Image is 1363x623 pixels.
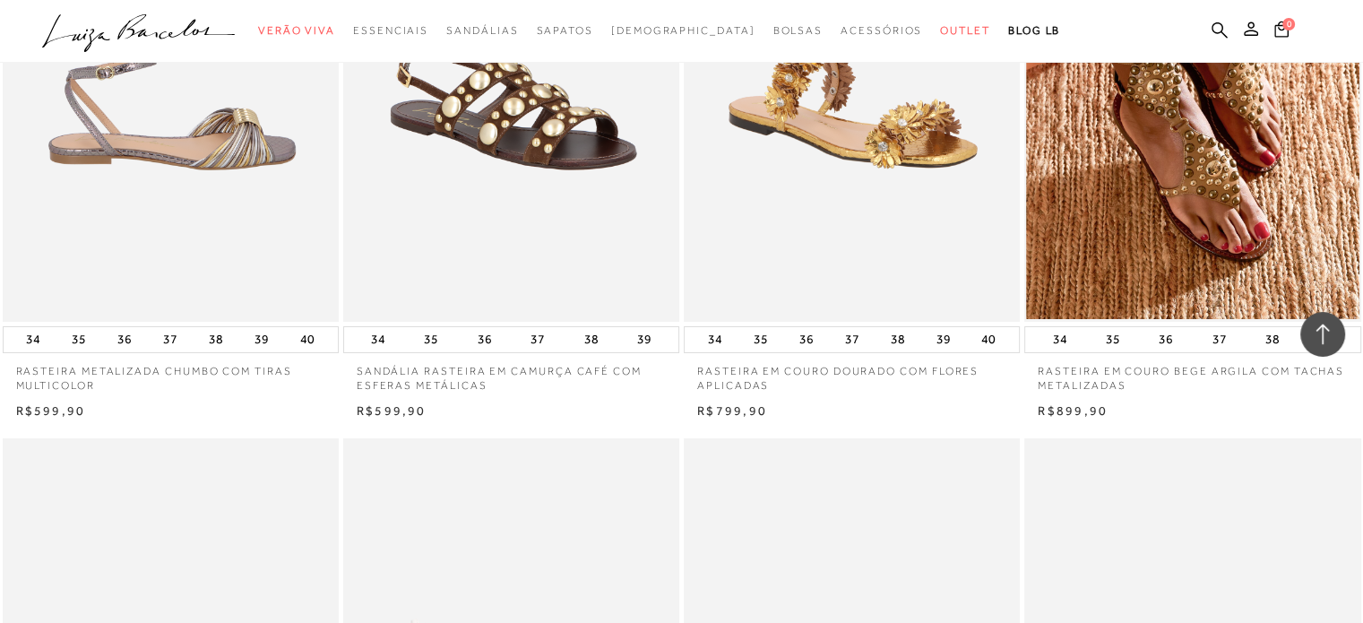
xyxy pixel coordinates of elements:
button: 37 [158,327,183,352]
span: Acessórios [841,24,922,37]
span: R$899,90 [1038,403,1108,418]
button: 38 [1260,327,1285,352]
button: 36 [794,327,819,352]
a: RASTEIRA EM COURO DOURADO COM FLORES APLICADAS [684,353,1020,394]
button: 37 [840,327,865,352]
a: categoryNavScreenReaderText [841,14,922,48]
button: 40 [976,327,1001,352]
button: 35 [66,327,91,352]
span: Verão Viva [258,24,335,37]
button: 0 [1269,20,1294,44]
a: RASTEIRA EM COURO BEGE ARGILA COM TACHAS METALIZADAS [1024,353,1360,394]
button: 39 [632,327,657,352]
button: 35 [1100,327,1126,352]
a: categoryNavScreenReaderText [772,14,823,48]
span: Sapatos [536,24,592,37]
a: categoryNavScreenReaderText [353,14,428,48]
span: R$599,90 [357,403,427,418]
button: 37 [525,327,550,352]
button: 35 [748,327,773,352]
button: 36 [472,327,497,352]
span: Outlet [940,24,990,37]
button: 39 [930,327,955,352]
button: 38 [885,327,910,352]
a: noSubCategoriesText [611,14,755,48]
span: R$599,90 [16,403,86,418]
button: 34 [1047,327,1072,352]
a: BLOG LB [1008,14,1060,48]
button: 34 [366,327,391,352]
button: 36 [112,327,137,352]
button: 37 [1207,327,1232,352]
span: R$799,90 [697,403,767,418]
a: categoryNavScreenReaderText [258,14,335,48]
button: 34 [21,327,46,352]
span: 0 [1282,18,1295,30]
span: Bolsas [772,24,823,37]
a: RASTEIRA METALIZADA CHUMBO COM TIRAS MULTICOLOR [3,353,339,394]
button: 40 [295,327,320,352]
button: 38 [578,327,603,352]
button: 34 [703,327,728,352]
button: 39 [249,327,274,352]
a: SANDÁLIA RASTEIRA EM CAMURÇA CAFÉ COM ESFERAS METÁLICAS [343,353,679,394]
a: categoryNavScreenReaderText [940,14,990,48]
span: Sandálias [446,24,518,37]
button: 35 [418,327,444,352]
a: categoryNavScreenReaderText [536,14,592,48]
a: categoryNavScreenReaderText [446,14,518,48]
button: 36 [1153,327,1178,352]
span: Essenciais [353,24,428,37]
span: [DEMOGRAPHIC_DATA] [611,24,755,37]
button: 38 [203,327,229,352]
span: BLOG LB [1008,24,1060,37]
